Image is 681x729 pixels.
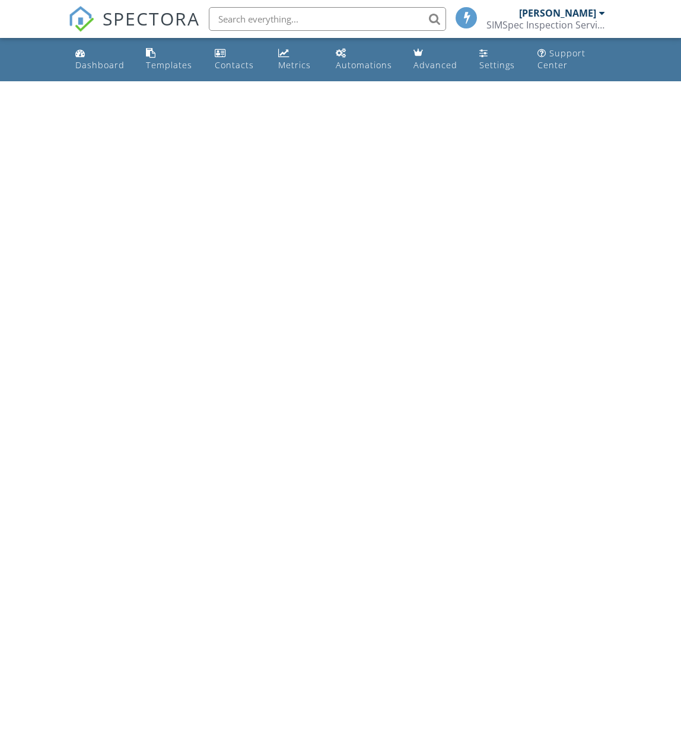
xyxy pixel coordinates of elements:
[75,59,125,71] div: Dashboard
[146,59,192,71] div: Templates
[215,59,254,71] div: Contacts
[278,59,311,71] div: Metrics
[537,47,585,71] div: Support Center
[141,43,200,77] a: Templates
[409,43,465,77] a: Advanced
[331,43,399,77] a: Automations (Basic)
[479,59,515,71] div: Settings
[413,59,457,71] div: Advanced
[210,43,264,77] a: Contacts
[336,59,392,71] div: Automations
[475,43,523,77] a: Settings
[209,7,446,31] input: Search everything...
[68,16,200,41] a: SPECTORA
[68,6,94,32] img: The Best Home Inspection Software - Spectora
[519,7,596,19] div: [PERSON_NAME]
[273,43,322,77] a: Metrics
[533,43,610,77] a: Support Center
[103,6,200,31] span: SPECTORA
[71,43,132,77] a: Dashboard
[486,19,605,31] div: SIMSpec Inspection Services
